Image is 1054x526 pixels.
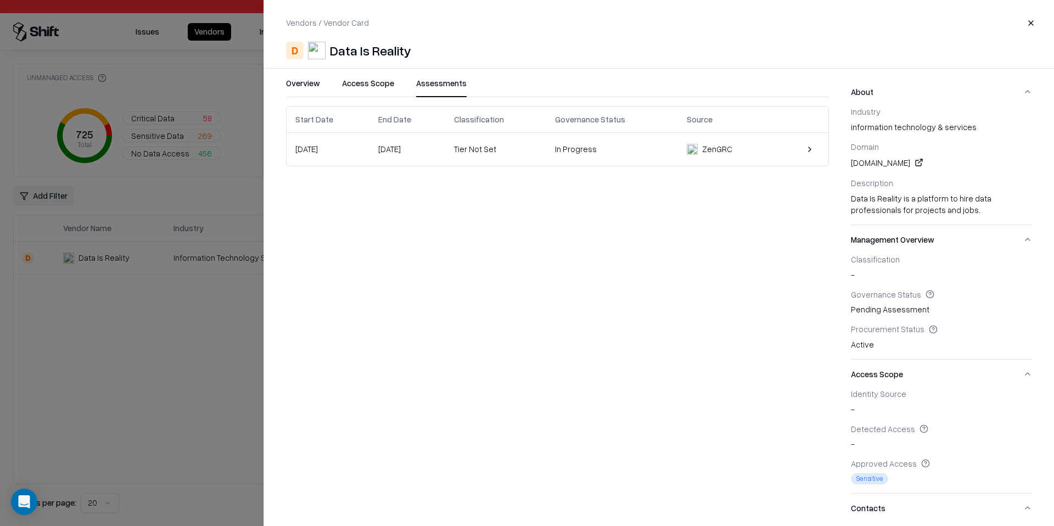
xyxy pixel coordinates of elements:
[851,494,1032,523] button: Contacts
[702,143,732,155] div: ZenGRC
[851,324,1032,350] div: Active
[687,144,698,155] img: zengrc.com
[851,254,1032,264] div: Classification
[454,114,504,125] div: Classification
[330,42,411,59] div: Data Is Reality
[287,133,369,166] td: [DATE]
[851,178,1032,188] div: Description
[378,114,411,125] div: End Date
[851,107,1032,133] div: information technology & services
[342,77,394,97] button: Access Scope
[851,107,1032,116] div: Industry
[851,77,1032,107] button: About
[851,424,1032,450] div: -
[555,114,625,125] div: Governance Status
[416,77,467,97] button: Assessments
[851,142,1032,152] div: Domain
[851,107,1032,225] div: About
[555,143,597,155] div: In Progress
[851,458,1032,468] div: Approved Access
[851,389,1032,493] div: Access Scope
[851,473,888,484] span: Sensitive
[851,289,1032,316] div: Pending Assessment
[687,114,713,125] div: Source
[286,77,320,97] button: Overview
[286,17,369,29] p: Vendors / Vendor Card
[851,324,1032,334] div: Procurement Status
[286,42,304,59] div: D
[851,193,1032,216] div: Data Is Reality is a platform to hire data professionals for projects and jobs.
[851,289,1032,299] div: Governance Status
[851,389,1032,399] div: Identity Source
[851,254,1032,281] div: -
[851,424,1032,434] div: Detected Access
[851,254,1032,359] div: Management Overview
[851,156,1032,169] div: [DOMAIN_NAME]
[369,133,445,166] td: [DATE]
[851,389,1032,415] div: -
[851,360,1032,389] button: Access Scope
[308,42,326,59] img: Data Is Reality
[295,114,333,125] div: Start Date
[454,143,537,155] div: Tier Not Set
[851,225,1032,254] button: Management Overview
